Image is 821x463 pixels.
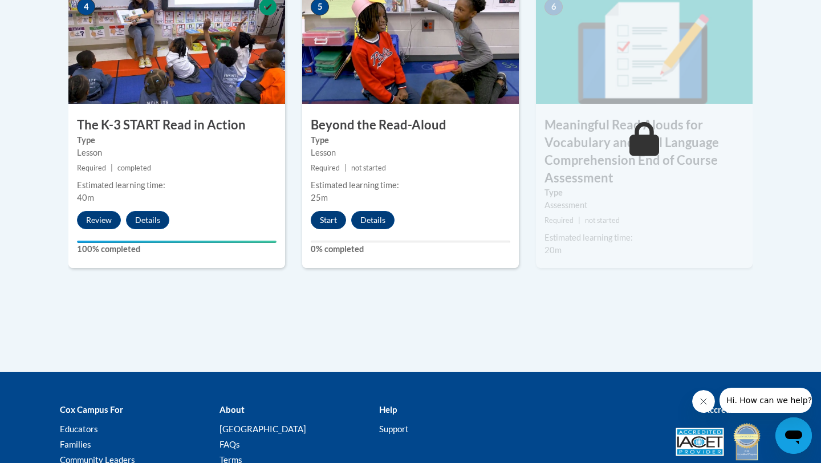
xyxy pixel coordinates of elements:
[111,164,113,172] span: |
[126,211,169,229] button: Details
[379,404,397,415] b: Help
[351,164,386,172] span: not started
[220,424,306,434] a: [GEOGRAPHIC_DATA]
[77,134,277,147] label: Type
[775,417,812,454] iframe: Button to launch messaging window
[536,116,753,186] h3: Meaningful Read Alouds for Vocabulary and Oral Language Comprehension End of Course Assessment
[733,422,761,462] img: IDA® Accredited
[77,211,121,229] button: Review
[351,211,395,229] button: Details
[77,179,277,192] div: Estimated learning time:
[60,404,123,415] b: Cox Campus For
[77,241,277,243] div: Your progress
[311,134,510,147] label: Type
[544,199,744,212] div: Assessment
[676,428,724,456] img: Accredited IACET® Provider
[302,116,519,134] h3: Beyond the Read-Aloud
[311,193,328,202] span: 25m
[117,164,151,172] span: completed
[77,193,94,202] span: 40m
[77,243,277,255] label: 100% completed
[344,164,347,172] span: |
[60,424,98,434] a: Educators
[311,179,510,192] div: Estimated learning time:
[578,216,580,225] span: |
[311,211,346,229] button: Start
[544,186,744,199] label: Type
[68,116,285,134] h3: The K-3 START Read in Action
[77,147,277,159] div: Lesson
[220,439,240,449] a: FAQs
[311,164,340,172] span: Required
[544,245,562,255] span: 20m
[544,232,744,244] div: Estimated learning time:
[379,424,409,434] a: Support
[220,404,245,415] b: About
[311,243,510,255] label: 0% completed
[60,439,91,449] a: Families
[585,216,620,225] span: not started
[77,164,106,172] span: Required
[692,390,715,413] iframe: Close message
[720,388,812,413] iframe: Message from company
[311,147,510,159] div: Lesson
[544,216,574,225] span: Required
